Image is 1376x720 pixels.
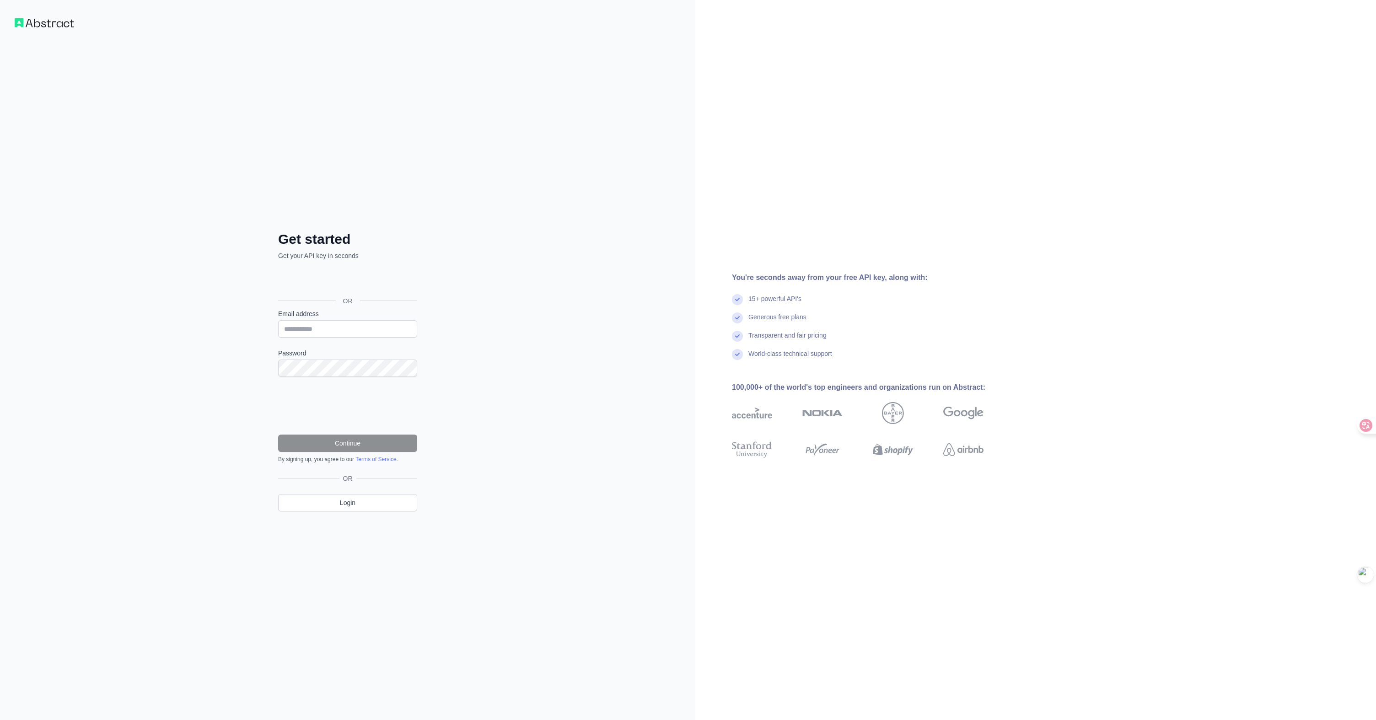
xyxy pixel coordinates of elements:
[748,312,806,331] div: Generous free plans
[732,331,743,342] img: check mark
[732,440,772,460] img: stanford university
[943,440,984,460] img: airbnb
[802,440,843,460] img: payoneer
[274,270,420,290] iframe: “使用 Google 账号登录”按钮
[732,349,743,360] img: check mark
[748,349,832,367] div: World-class technical support
[732,382,1013,393] div: 100,000+ of the world's top engineers and organizations run on Abstract:
[943,402,984,424] img: google
[355,456,396,462] a: Terms of Service
[882,402,904,424] img: bayer
[873,440,913,460] img: shopify
[278,251,417,260] p: Get your API key in seconds
[15,18,74,27] img: Workflow
[339,474,356,483] span: OR
[278,309,417,318] label: Email address
[748,331,827,349] div: Transparent and fair pricing
[748,294,801,312] div: 15+ powerful API's
[732,294,743,305] img: check mark
[336,296,360,306] span: OR
[278,388,417,424] iframe: reCAPTCHA
[278,435,417,452] button: Continue
[278,494,417,511] a: Login
[278,349,417,358] label: Password
[278,231,417,247] h2: Get started
[732,402,772,424] img: accenture
[802,402,843,424] img: nokia
[278,456,417,463] div: By signing up, you agree to our .
[732,312,743,323] img: check mark
[732,272,1013,283] div: You're seconds away from your free API key, along with:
